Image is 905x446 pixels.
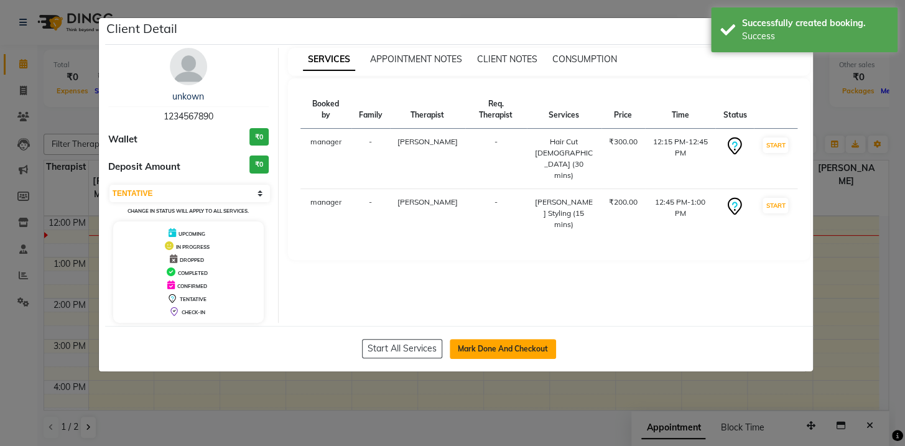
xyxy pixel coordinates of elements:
[249,128,269,146] h3: ₹0
[170,48,207,85] img: avatar
[106,19,177,38] h5: Client Detail
[477,53,537,65] span: CLIENT NOTES
[763,198,788,213] button: START
[645,129,716,189] td: 12:15 PM-12:45 PM
[465,129,527,189] td: -
[180,296,207,302] span: TENTATIVE
[108,160,180,174] span: Deposit Amount
[645,91,716,129] th: Time
[300,91,351,129] th: Booked by
[609,136,638,147] div: ₹300.00
[534,197,594,230] div: [PERSON_NAME] Styling (15 mins)
[164,111,213,122] span: 1234567890
[450,339,556,359] button: Mark Done And Checkout
[465,189,527,238] td: -
[715,91,754,129] th: Status
[180,257,204,263] span: DROPPED
[351,91,390,129] th: Family
[397,137,458,146] span: [PERSON_NAME]
[763,137,788,153] button: START
[179,231,205,237] span: UPCOMING
[182,309,205,315] span: CHECK-IN
[390,91,465,129] th: Therapist
[742,17,888,30] div: Successfully created booking.
[249,156,269,174] h3: ₹0
[176,244,210,250] span: IN PROGRESS
[128,208,249,214] small: Change in status will apply to all services.
[172,91,204,102] a: unkown
[534,136,594,181] div: Hair Cut [DEMOGRAPHIC_DATA] (30 mins)
[645,189,716,238] td: 12:45 PM-1:00 PM
[300,189,351,238] td: manager
[370,53,462,65] span: APPOINTMENT NOTES
[601,91,645,129] th: Price
[552,53,617,65] span: CONSUMPTION
[351,189,390,238] td: -
[177,283,207,289] span: CONFIRMED
[609,197,638,208] div: ₹200.00
[742,30,888,43] div: Success
[108,132,137,147] span: Wallet
[465,91,527,129] th: Req. Therapist
[351,129,390,189] td: -
[303,49,355,71] span: SERVICES
[397,197,458,207] span: [PERSON_NAME]
[527,91,601,129] th: Services
[362,339,442,358] button: Start All Services
[178,270,208,276] span: COMPLETED
[300,129,351,189] td: manager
